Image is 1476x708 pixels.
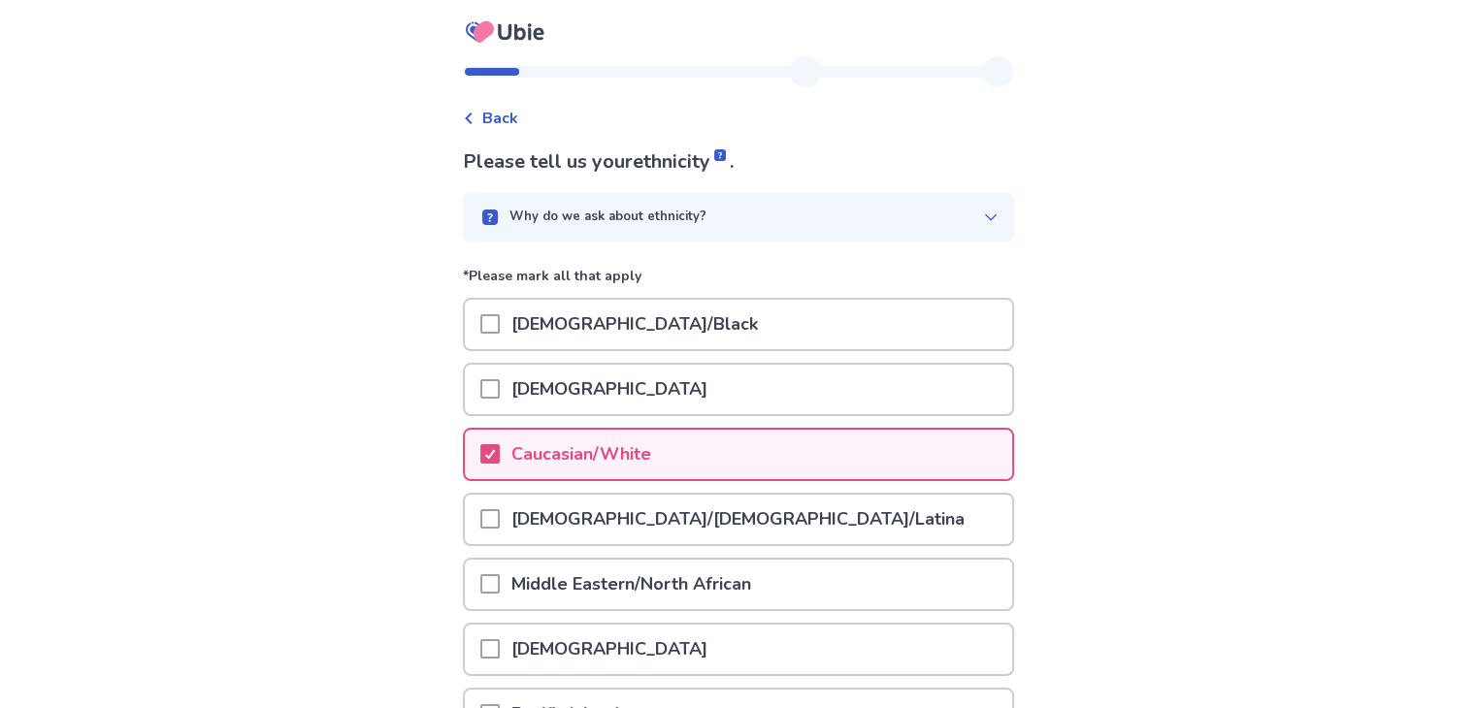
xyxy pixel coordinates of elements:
p: [DEMOGRAPHIC_DATA]/Black [500,300,770,349]
p: [DEMOGRAPHIC_DATA] [500,625,719,674]
p: [DEMOGRAPHIC_DATA]/[DEMOGRAPHIC_DATA]/Latina [500,495,976,544]
span: ethnicity [633,148,730,175]
p: Please tell us your . [463,147,1014,177]
p: Why do we ask about ethnicity? [509,208,706,227]
p: Caucasian/White [500,430,663,479]
p: *Please mark all that apply [463,266,1014,298]
p: Middle Eastern/North African [500,560,763,609]
span: Back [482,107,518,130]
p: [DEMOGRAPHIC_DATA] [500,365,719,414]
